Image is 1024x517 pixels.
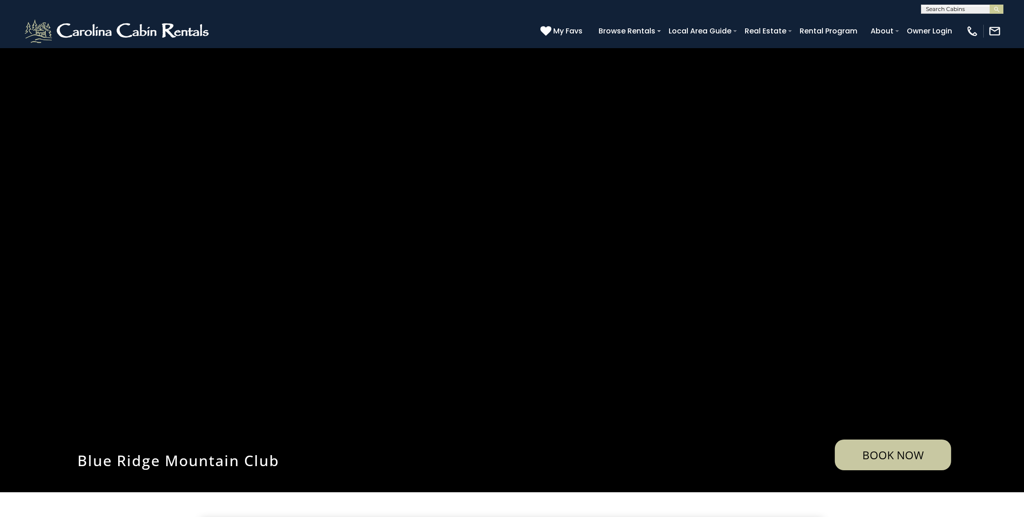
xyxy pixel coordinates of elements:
a: Browse Rentals [594,23,660,39]
a: Local Area Guide [664,23,736,39]
img: phone-regular-white.png [966,25,979,38]
a: Book Now [835,440,951,470]
a: Owner Login [902,23,957,39]
span: My Favs [553,25,583,37]
a: My Favs [540,25,585,37]
a: Real Estate [740,23,791,39]
img: mail-regular-white.png [988,25,1001,38]
h1: Blue Ridge Mountain Club [71,451,400,470]
a: About [866,23,898,39]
img: White-1-2.png [23,17,213,45]
a: Rental Program [795,23,862,39]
